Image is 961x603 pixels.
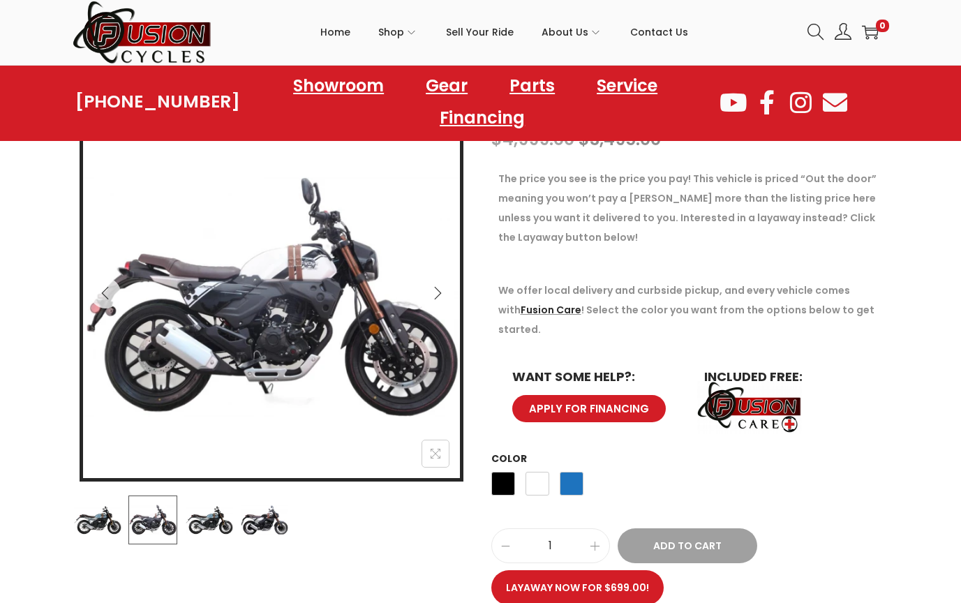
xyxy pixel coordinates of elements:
button: Previous [90,278,121,308]
a: [PHONE_NUMBER] [75,92,240,112]
span: APPLY FOR FINANCING [529,403,649,414]
a: APPLY FOR FINANCING [512,395,666,422]
a: Gear [412,70,482,102]
img: Product image [185,496,234,544]
span: Sell Your Ride [446,15,514,50]
input: Product quantity [492,536,609,556]
a: Shop [378,1,418,64]
img: Product image [83,108,460,485]
nav: Menu [240,70,717,134]
a: Fusion Care [521,303,581,317]
p: The price you see is the price you pay! This vehicle is priced “Out the door” meaning you won’t p... [498,169,882,247]
img: Product image [240,496,289,544]
h6: INCLUDED FREE: [704,371,868,383]
h6: WANT SOME HELP?: [512,371,676,383]
span: Contact Us [630,15,688,50]
button: Next [422,278,453,308]
nav: Primary navigation [212,1,797,64]
label: Color [491,452,527,466]
a: Home [320,1,350,64]
span: About Us [542,15,588,50]
a: Sell Your Ride [446,1,514,64]
img: Product image [128,496,177,544]
a: 0 [862,24,879,40]
a: Showroom [279,70,398,102]
img: Product image [73,496,122,544]
span: Home [320,15,350,50]
a: Parts [496,70,569,102]
a: Financing [426,102,539,134]
a: Contact Us [630,1,688,64]
p: We offer local delivery and curbside pickup, and every vehicle comes with ! Select the color you ... [498,281,882,339]
span: Shop [378,15,404,50]
a: Service [583,70,671,102]
a: About Us [542,1,602,64]
button: Add to Cart [618,528,757,563]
